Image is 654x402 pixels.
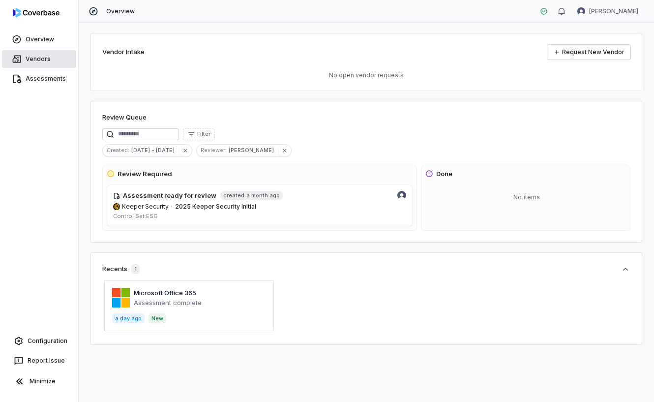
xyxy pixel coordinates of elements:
span: Reviewer : [197,146,229,155]
h2: Vendor Intake [102,47,145,57]
span: · [171,203,172,211]
button: Esther Barreto avatar[PERSON_NAME] [571,4,644,19]
a: Esther Barreto avatarAssessment ready for reviewcreateda month agokeepersecurity.comKeeper Securi... [107,185,413,226]
span: 1 [131,264,140,274]
a: Assessments [2,70,76,88]
img: logo-D7KZi-bG.svg [13,8,59,18]
span: created [223,192,244,199]
span: Filter [197,130,210,138]
span: Overview [106,7,135,15]
img: Esther Barreto avatar [397,191,406,200]
h3: Done [436,169,452,179]
button: Report Issue [4,352,74,370]
a: Configuration [4,332,74,350]
span: Created : [103,146,131,155]
button: Recents1 [102,264,630,274]
button: Minimize [4,371,74,391]
h1: Review Queue [102,113,147,123]
div: No items [425,185,628,210]
img: Esther Barreto avatar [577,7,585,15]
h4: Assessment ready for review [123,191,216,201]
span: Control Set: ESG [113,213,158,219]
button: Filter [183,128,215,140]
p: No open vendor requests [102,71,630,79]
h3: Review Required [118,169,172,179]
span: [DATE] - [DATE] [131,146,178,155]
span: Keeper Security [122,203,169,211]
span: [PERSON_NAME] [589,7,638,15]
a: Overview [2,31,76,48]
a: Request New Vendor [547,45,630,60]
a: Vendors [2,50,76,68]
span: a month ago [246,192,280,199]
span: [PERSON_NAME] [229,146,278,155]
span: 2025 Keeper Security Initial [175,203,256,210]
div: Recents [102,264,140,274]
a: Microsoft Office 365 [134,289,196,297]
